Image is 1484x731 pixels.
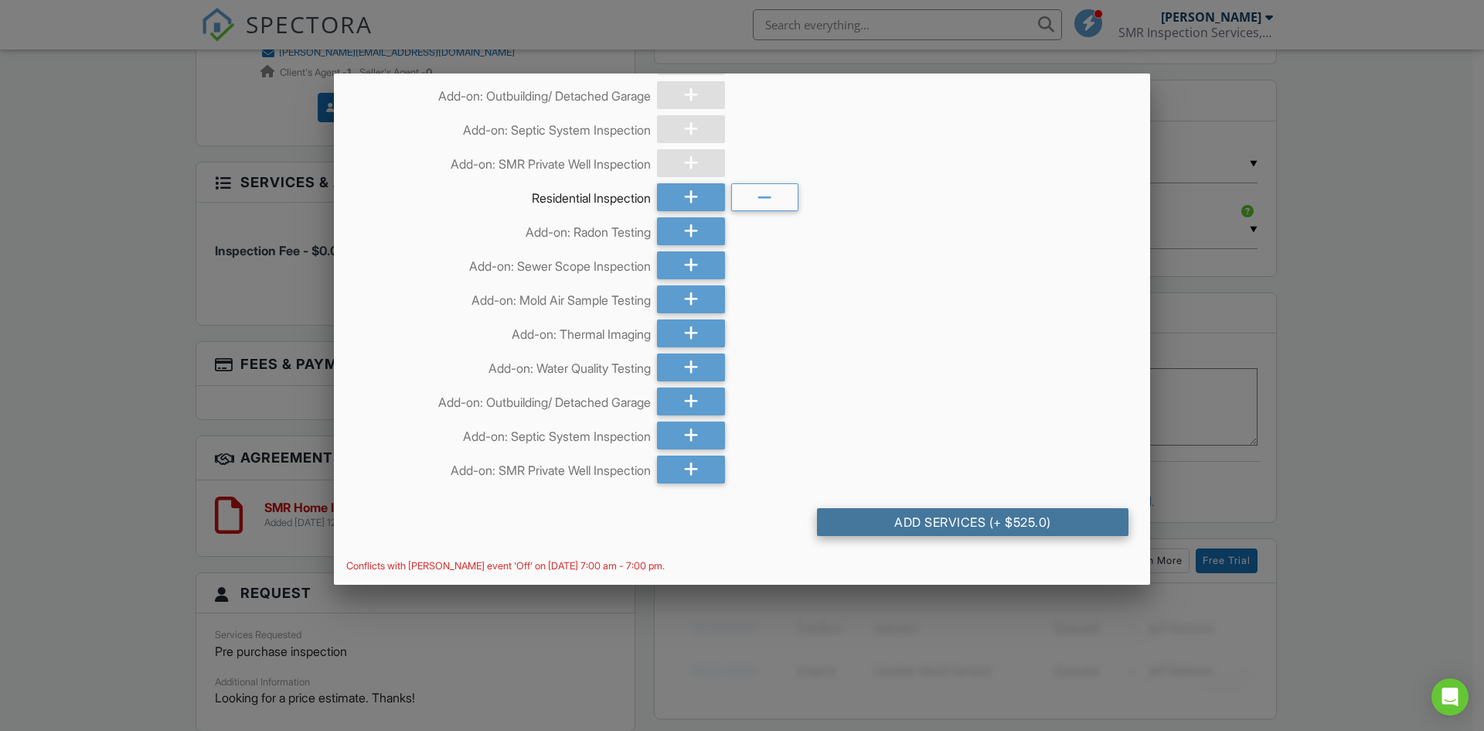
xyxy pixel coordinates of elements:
div: Conflicts with [PERSON_NAME] event 'Off' on [DATE] 7:00 am - 7:00 pm. [334,560,1150,572]
div: Add-on: Water Quality Testing [356,354,651,377]
div: Add-on: Sewer Scope Inspection [356,251,651,275]
div: Add-on: Septic System Inspection [356,115,651,138]
div: Add-on: Outbuilding/ Detached Garage [356,388,651,411]
div: Residential Inspection [356,183,651,207]
div: Add-on: Mold Air Sample Testing [356,285,651,309]
div: Add-on: Septic System Inspection [356,422,651,445]
div: Add Services (+ $525.0) [817,508,1128,536]
div: Open Intercom Messenger [1431,678,1469,716]
div: Add-on: SMR Private Well Inspection [356,149,651,173]
div: Add-on: Outbuilding/ Detached Garage [356,81,651,104]
div: Add-on: Radon Testing [356,217,651,241]
div: Add-on: SMR Private Well Inspection [356,456,651,479]
div: Add-on: Thermal Imaging [356,319,651,343]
